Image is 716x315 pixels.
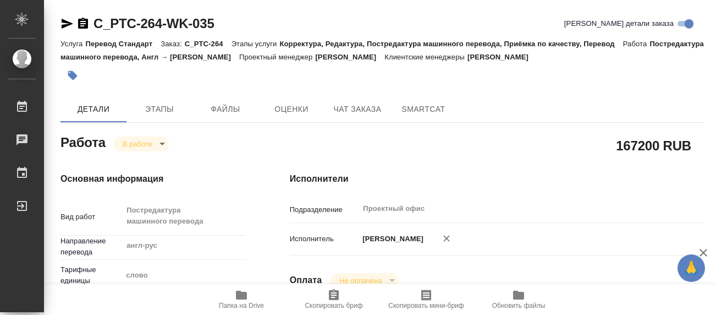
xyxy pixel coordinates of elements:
[119,139,156,149] button: В работе
[331,273,398,288] div: В работе
[60,236,122,258] p: Направление перевода
[288,284,380,315] button: Скопировать бриф
[60,63,85,88] button: Добавить тэг
[380,284,472,315] button: Скопировать мини-бриф
[85,40,161,48] p: Перевод Стандарт
[467,53,537,61] p: [PERSON_NAME]
[384,53,467,61] p: Клиентские менеджеры
[623,40,650,48] p: Работа
[290,233,359,245] p: Исполнитель
[564,18,674,29] span: [PERSON_NAME] детали заказа
[60,172,246,186] h4: Основная информация
[161,40,184,48] p: Заказ:
[279,40,623,48] p: Корректура, Редактура, Постредактура машинного перевода, Приёмка по качеству, Перевод
[199,102,252,116] span: Файлы
[60,17,74,30] button: Скопировать ссылку для ЯМессенджера
[359,233,423,245] p: [PERSON_NAME]
[60,132,106,151] h2: Работа
[60,40,85,48] p: Услуга
[93,16,214,31] a: C_PTC-264-WK-035
[232,40,280,48] p: Этапы услуги
[76,17,90,30] button: Скопировать ссылку
[60,264,122,286] p: Тарифные единицы
[219,302,264,309] span: Папка на Drive
[682,257,701,280] span: 🙏
[678,254,705,282] button: 🙏
[388,302,464,309] span: Скопировать мини-бриф
[397,102,450,116] span: SmartCat
[67,102,120,116] span: Детали
[616,136,691,155] h2: 167200 RUB
[265,102,318,116] span: Оценки
[60,211,122,222] p: Вид работ
[434,226,459,251] button: Удалить исполнителя
[114,137,169,151] div: В работе
[290,274,322,287] h4: Оплата
[336,276,385,285] button: Не оплачена
[315,53,384,61] p: [PERSON_NAME]
[133,102,186,116] span: Этапы
[185,40,232,48] p: C_PTC-264
[239,53,315,61] p: Проектный менеджер
[331,102,384,116] span: Чат заказа
[290,172,704,186] h4: Исполнители
[122,266,245,285] div: слово
[472,284,565,315] button: Обновить файлы
[195,284,288,315] button: Папка на Drive
[305,302,362,309] span: Скопировать бриф
[492,302,546,309] span: Обновить файлы
[60,40,704,61] p: Постредактура машинного перевода, Англ → [PERSON_NAME]
[290,204,359,215] p: Подразделение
